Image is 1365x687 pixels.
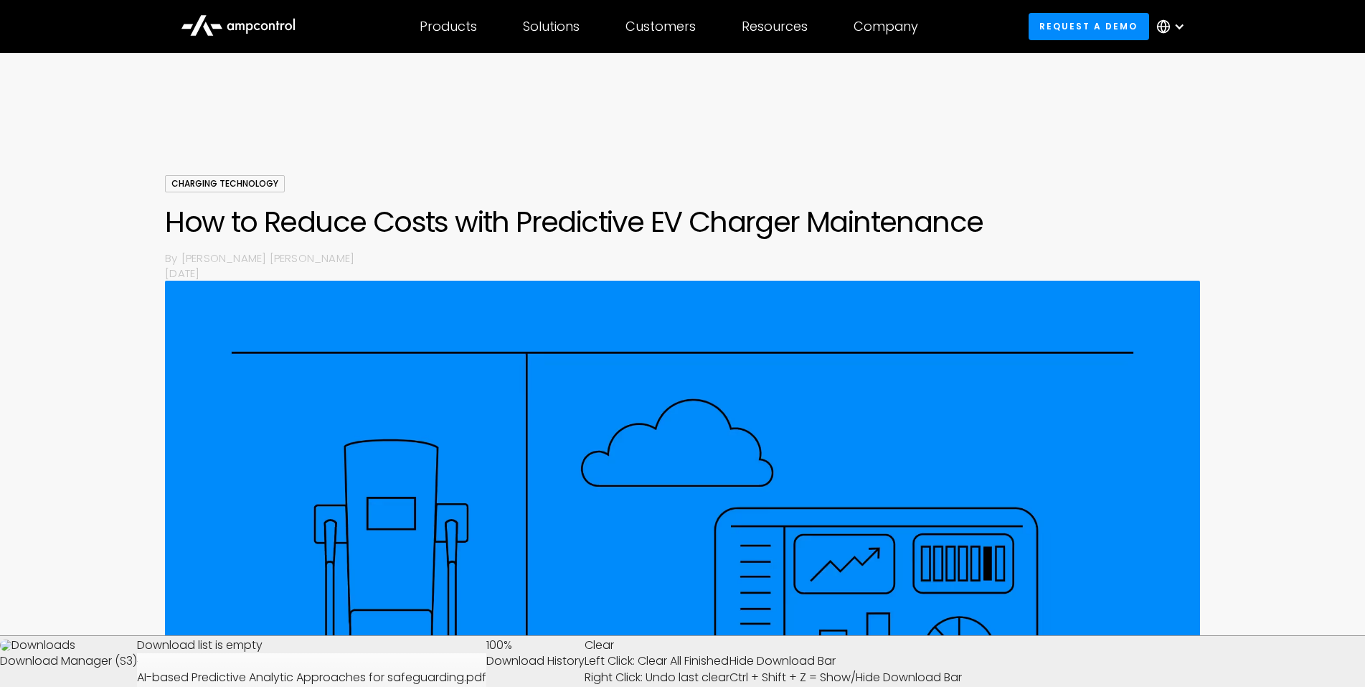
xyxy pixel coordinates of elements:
div: Right Click: Undo last clear [585,670,729,686]
div: AI-based Predictive Analytic Approaches for safeguarding.pdf [137,670,486,686]
div: 100% [486,637,585,653]
div: Products [420,19,477,34]
div: Company [854,19,918,34]
div: Download History [486,653,585,669]
div: Customers [625,19,696,34]
a: Request a demo [1029,13,1149,39]
div: Solutions [523,19,580,34]
div: Resources [742,19,808,34]
span: Downloads [11,637,75,653]
p: By [165,251,181,266]
div: Ctrl + Shift + Z = Show/Hide Download Bar [729,670,962,686]
div: Hide Download Bar [729,653,962,669]
div: Download list is empty [137,637,486,653]
p: [DATE] [165,266,1199,281]
p: [PERSON_NAME] [PERSON_NAME] [181,251,1200,266]
h1: How to Reduce Costs with Predictive EV Charger Maintenance [165,205,1199,239]
div: Left Click: Clear All Finished [585,653,729,669]
div: Clear [585,637,729,686]
div: Charging Technology [165,175,285,192]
